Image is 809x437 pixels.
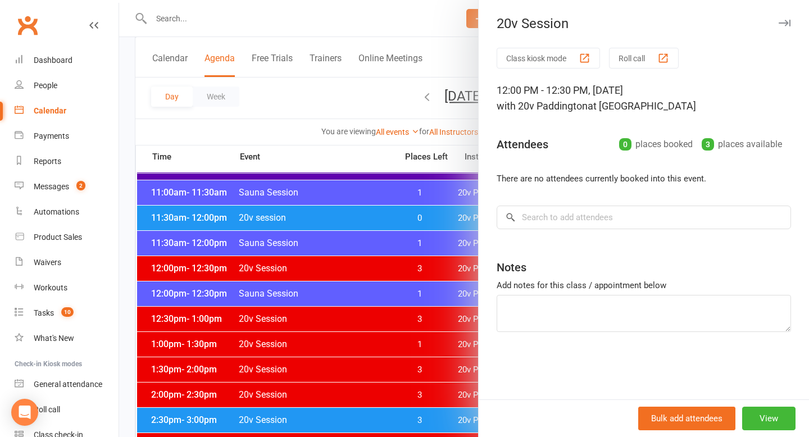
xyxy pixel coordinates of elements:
[638,407,735,430] button: Bulk add attendees
[497,279,791,292] div: Add notes for this class / appointment below
[61,307,74,317] span: 10
[479,16,809,31] div: 20v Session
[15,250,119,275] a: Waivers
[15,73,119,98] a: People
[34,56,72,65] div: Dashboard
[15,397,119,422] a: Roll call
[15,301,119,326] a: Tasks 10
[619,136,693,152] div: places booked
[34,334,74,343] div: What's New
[497,260,526,275] div: Notes
[15,48,119,73] a: Dashboard
[15,275,119,301] a: Workouts
[34,283,67,292] div: Workouts
[34,81,57,90] div: People
[34,380,102,389] div: General attendance
[34,308,54,317] div: Tasks
[34,233,82,242] div: Product Sales
[34,405,60,414] div: Roll call
[702,136,782,152] div: places available
[15,124,119,149] a: Payments
[11,399,38,426] div: Open Intercom Messenger
[609,48,679,69] button: Roll call
[742,407,796,430] button: View
[76,181,85,190] span: 2
[34,157,61,166] div: Reports
[497,136,548,152] div: Attendees
[15,149,119,174] a: Reports
[15,225,119,250] a: Product Sales
[15,174,119,199] a: Messages 2
[34,258,61,267] div: Waivers
[497,83,791,114] div: 12:00 PM - 12:30 PM, [DATE]
[15,199,119,225] a: Automations
[619,138,631,151] div: 0
[497,48,600,69] button: Class kiosk mode
[588,100,696,112] span: at [GEOGRAPHIC_DATA]
[15,98,119,124] a: Calendar
[15,372,119,397] a: General attendance kiosk mode
[34,207,79,216] div: Automations
[497,206,791,229] input: Search to add attendees
[34,131,69,140] div: Payments
[497,100,588,112] span: with 20v Paddington
[497,172,791,185] li: There are no attendees currently booked into this event.
[34,106,66,115] div: Calendar
[15,326,119,351] a: What's New
[34,182,69,191] div: Messages
[702,138,714,151] div: 3
[13,11,42,39] a: Clubworx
